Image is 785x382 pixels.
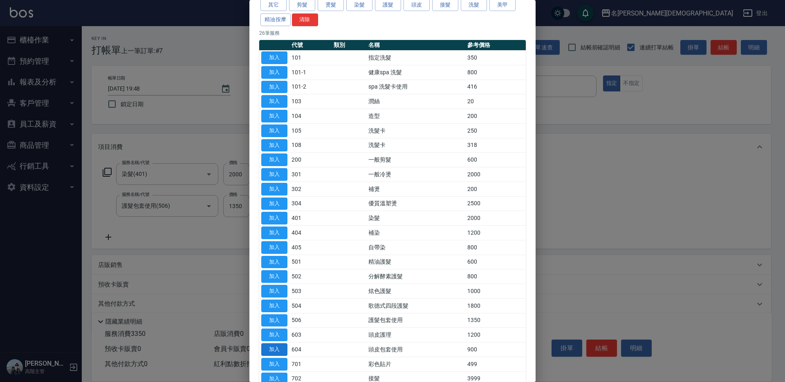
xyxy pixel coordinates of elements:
[261,168,287,181] button: 加入
[261,81,287,93] button: 加入
[465,138,526,153] td: 318
[465,182,526,196] td: 200
[332,40,366,51] th: 類別
[261,183,287,195] button: 加入
[366,51,465,65] td: 指定洗髮
[366,226,465,240] td: 補染
[366,357,465,371] td: 彩色貼片
[366,255,465,269] td: 精油護髮
[465,255,526,269] td: 600
[465,123,526,138] td: 250
[261,95,287,108] button: 加入
[261,270,287,283] button: 加入
[261,51,287,64] button: 加入
[289,196,332,211] td: 304
[289,65,332,80] td: 101-1
[261,329,287,341] button: 加入
[289,284,332,299] td: 503
[366,211,465,226] td: 染髮
[260,13,291,26] button: 精油按摩
[465,65,526,80] td: 800
[289,123,332,138] td: 105
[465,51,526,65] td: 350
[465,357,526,371] td: 499
[465,196,526,211] td: 2500
[465,284,526,299] td: 1000
[261,343,287,356] button: 加入
[289,138,332,153] td: 108
[289,342,332,357] td: 604
[289,211,332,226] td: 401
[289,226,332,240] td: 404
[366,328,465,342] td: 頭皮護理
[261,153,287,166] button: 加入
[289,269,332,284] td: 502
[289,240,332,255] td: 405
[366,182,465,196] td: 補燙
[261,358,287,371] button: 加入
[289,40,332,51] th: 代號
[259,29,526,37] p: 26 筆服務
[261,124,287,137] button: 加入
[289,80,332,94] td: 101-2
[289,94,332,109] td: 103
[261,139,287,152] button: 加入
[465,94,526,109] td: 20
[261,314,287,327] button: 加入
[366,298,465,313] td: 歌德式四段護髮
[289,153,332,167] td: 200
[261,241,287,254] button: 加入
[261,285,287,298] button: 加入
[261,198,287,210] button: 加入
[366,94,465,109] td: 潤絲
[366,240,465,255] td: 自帶染
[465,240,526,255] td: 800
[366,153,465,167] td: 一般剪髮
[289,357,332,371] td: 701
[366,284,465,299] td: 炫色護髮
[261,212,287,224] button: 加入
[289,182,332,196] td: 302
[261,300,287,312] button: 加入
[366,342,465,357] td: 頭皮包套使用
[366,65,465,80] td: 健康spa 洗髮
[366,40,465,51] th: 名稱
[366,123,465,138] td: 洗髮卡
[289,109,332,124] td: 104
[366,167,465,182] td: 一般冷燙
[465,342,526,357] td: 900
[289,313,332,328] td: 506
[289,167,332,182] td: 301
[465,167,526,182] td: 2000
[261,256,287,269] button: 加入
[261,227,287,239] button: 加入
[465,298,526,313] td: 1800
[366,109,465,124] td: 造型
[292,13,318,26] button: 清除
[366,138,465,153] td: 洗髮卡
[261,66,287,79] button: 加入
[366,313,465,328] td: 護髮包套使用
[289,328,332,342] td: 603
[465,269,526,284] td: 800
[465,40,526,51] th: 參考價格
[366,269,465,284] td: 分解酵素護髮
[465,313,526,328] td: 1350
[289,51,332,65] td: 101
[465,226,526,240] td: 1200
[465,211,526,226] td: 2000
[465,153,526,167] td: 600
[289,255,332,269] td: 501
[465,80,526,94] td: 416
[465,328,526,342] td: 1200
[366,196,465,211] td: 優質溫塑燙
[261,110,287,122] button: 加入
[366,80,465,94] td: spa 洗髮卡使用
[289,298,332,313] td: 504
[465,109,526,124] td: 200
